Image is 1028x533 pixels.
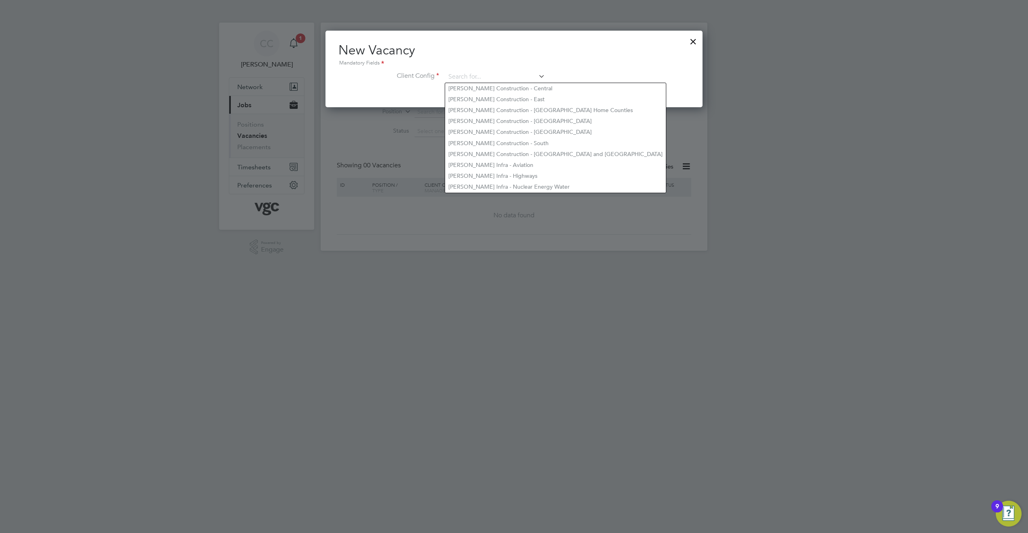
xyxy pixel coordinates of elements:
[445,105,666,116] li: [PERSON_NAME] Construction - [GEOGRAPHIC_DATA] Home Counties
[338,42,690,68] h2: New Vacancy
[445,160,666,171] li: [PERSON_NAME] Infra - Aviation
[445,149,666,160] li: [PERSON_NAME] Construction - [GEOGRAPHIC_DATA] and [GEOGRAPHIC_DATA]
[445,127,666,137] li: [PERSON_NAME] Construction - [GEOGRAPHIC_DATA]
[445,83,666,94] li: [PERSON_NAME] Construction - Central
[338,72,439,80] label: Client Config
[445,171,666,181] li: [PERSON_NAME] Infra - Highways
[445,94,666,105] li: [PERSON_NAME] Construction - East
[445,138,666,149] li: [PERSON_NAME] Construction - South
[338,59,690,68] div: Mandatory Fields
[995,506,999,517] div: 9
[996,501,1022,527] button: Open Resource Center, 9 new notifications
[445,181,666,192] li: [PERSON_NAME] Infra - Nuclear Energy Water
[445,116,666,127] li: [PERSON_NAME] Construction - [GEOGRAPHIC_DATA]
[446,71,545,83] input: Search for...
